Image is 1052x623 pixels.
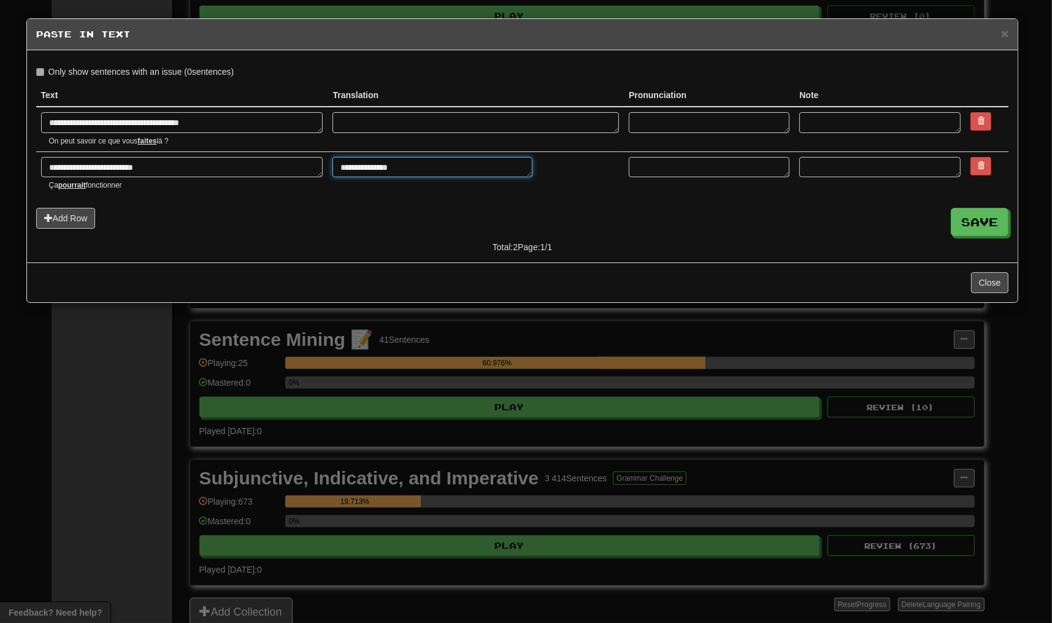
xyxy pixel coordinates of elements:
[357,236,688,253] div: Total: 2 Page: 1 / 1
[951,208,1008,236] button: Save
[1001,26,1008,40] span: ×
[58,181,86,189] u: pourrait
[49,180,323,191] small: Ça fonctionner
[36,84,328,107] th: Text
[971,272,1009,293] button: Close
[328,84,624,107] th: Translation
[36,68,44,76] input: Only show sentences with an issue (0sentences)
[1001,27,1008,40] button: Close
[36,208,96,229] button: Add Row
[137,137,156,145] u: faites
[794,84,965,107] th: Note
[36,28,1009,40] h5: Paste in Text
[624,84,794,107] th: Pronunciation
[49,136,323,147] small: On peut savoir ce que vous là ?
[36,66,234,78] label: Only show sentences with an issue ( 0 sentences)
